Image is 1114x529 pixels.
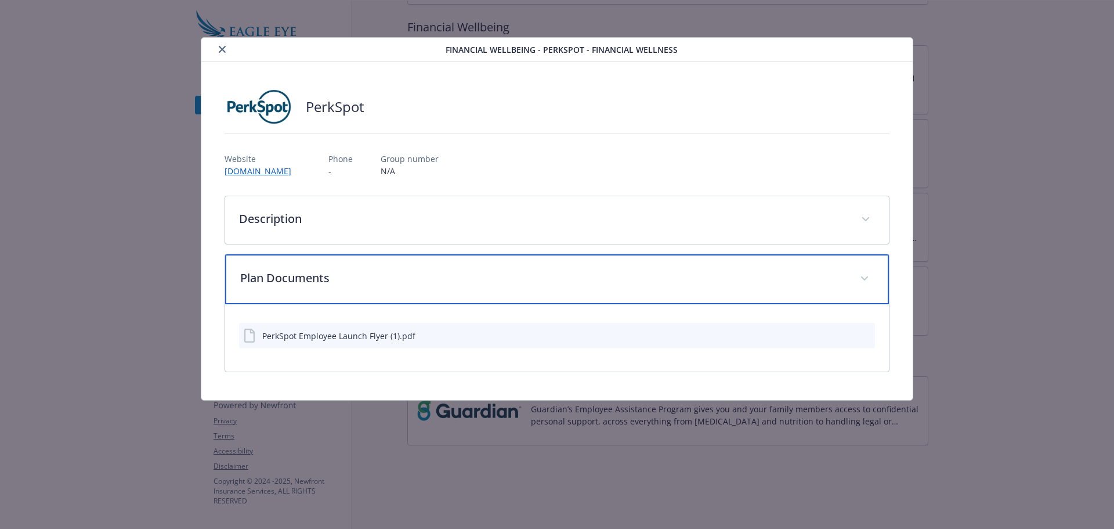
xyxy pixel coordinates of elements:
[328,153,353,165] p: Phone
[262,330,415,342] div: PerkSpot Employee Launch Flyer (1).pdf
[381,153,439,165] p: Group number
[841,330,851,342] button: download file
[240,269,847,287] p: Plan Documents
[381,165,439,177] p: N/A
[111,37,1003,401] div: details for plan Financial Wellbeing - PerkSpot - Financial Wellness
[860,330,870,342] button: preview file
[225,153,301,165] p: Website
[239,210,848,228] p: Description
[225,304,889,372] div: Plan Documents
[328,165,353,177] p: -
[306,97,364,117] h2: PerkSpot
[225,89,294,124] img: PerkSpot
[446,44,678,56] span: Financial Wellbeing - PerkSpot - Financial Wellness
[225,165,301,177] a: [DOMAIN_NAME]
[225,196,889,244] div: Description
[225,254,889,304] div: Plan Documents
[215,42,229,56] button: close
